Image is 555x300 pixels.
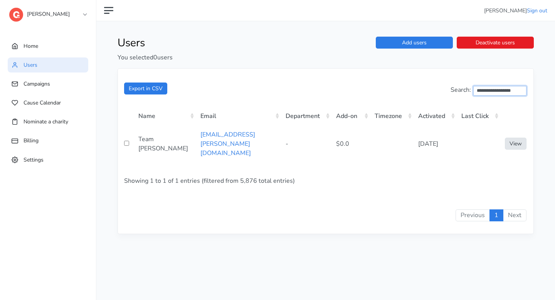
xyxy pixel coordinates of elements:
td: [DATE] [414,125,457,162]
span: 0 [153,53,157,62]
span: Campaigns [24,80,50,88]
button: Export in CSV [124,83,167,94]
a: Users [8,57,88,72]
span: Users [24,61,37,69]
a: Add users [376,37,453,49]
th: Name: activate to sort column ascending [134,106,196,125]
a: Campaigns [8,76,88,91]
a: Sign out [527,7,547,14]
th: Last Click: activate to sort column ascending [457,106,500,125]
a: Cause Calendar [8,95,88,110]
span: Settings [24,156,44,163]
h1: Users [118,37,320,50]
a: Billing [8,133,88,148]
th: Activated: activate to sort column ascending [414,106,457,125]
th: Department: activate to sort column ascending [281,106,331,125]
a: Settings [8,152,88,167]
span: Export in CSV [129,85,163,92]
a: [PERSON_NAME] [9,5,86,19]
td: - [281,125,331,162]
a: [EMAIL_ADDRESS][PERSON_NAME][DOMAIN_NAME] [200,130,255,157]
label: Search: [451,85,526,96]
th: Timezone: activate to sort column ascending [370,106,414,125]
a: Deactivate users [457,37,534,49]
td: Team [PERSON_NAME] [134,125,196,162]
span: Cause Calendar [24,99,61,106]
th: Add-on: activate to sort column ascending [331,106,370,125]
img: logo-dashboard-4662da770dd4bea1a8774357aa970c5cb092b4650ab114813ae74da458e76571.svg [9,8,23,22]
span: Billing [24,137,39,144]
td: $0.0 [331,125,370,162]
span: Home [24,42,38,50]
li: [PERSON_NAME] [484,7,547,15]
span: Nominate a charity [24,118,68,125]
input: Search: [473,86,526,96]
a: 1 [489,209,503,222]
p: You selected users [118,53,320,62]
a: View [505,138,526,150]
div: Showing 1 to 1 of 1 entries (filtered from 5,876 total entries) [124,165,526,197]
a: Home [8,39,88,54]
a: Nominate a charity [8,114,88,129]
th: Email: activate to sort column ascending [196,106,281,125]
